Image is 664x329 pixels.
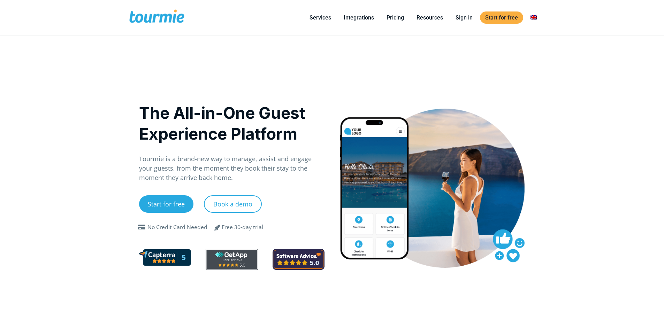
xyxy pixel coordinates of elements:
h1: The All-in-One Guest Experience Platform [139,102,325,144]
p: Tourmie is a brand-new way to manage, assist and engage your guests, from the moment they book th... [139,154,325,182]
a: Services [304,13,336,22]
a: Start for free [139,195,193,213]
span:  [136,225,147,230]
span:  [209,223,226,232]
a: Resources [411,13,448,22]
a: Integrations [338,13,379,22]
a: Sign in [450,13,478,22]
a: Pricing [381,13,409,22]
a: Start for free [480,11,523,24]
div: No Credit Card Needed [147,223,207,232]
div: Free 30-day trial [222,223,263,232]
a: Book a demo [204,195,262,213]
